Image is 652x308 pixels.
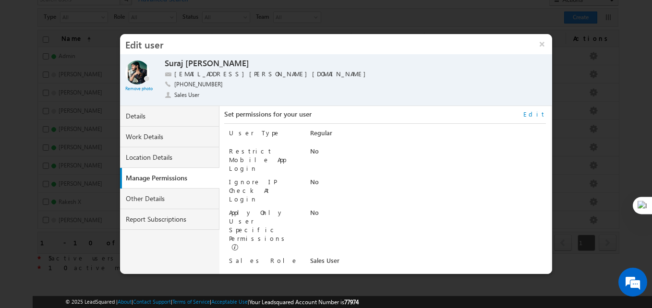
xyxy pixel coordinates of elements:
h3: Edit user [120,34,532,54]
img: d_60004797649_company_0_60004797649 [16,50,40,63]
div: Minimize live chat window [157,5,181,28]
a: Manage Permissions [122,168,222,189]
div: No [310,178,545,191]
span: Your Leadsquared Account Number is [249,298,359,306]
a: Edit [523,110,546,118]
div: No [310,147,545,160]
div: Regular [310,129,545,142]
div: Chat with us now [50,50,161,63]
label: [EMAIL_ADDRESS][PERSON_NAME][DOMAIN_NAME] [174,70,371,79]
a: Report Subscriptions [120,209,220,230]
a: About [118,298,132,305]
div: Set permissions for your user [224,110,545,124]
label: Apply Only User Specific Permissions [229,208,288,242]
a: Location Details [120,147,220,168]
a: Details [120,106,220,127]
label: Sales Role [229,256,298,264]
label: User Type [229,129,280,137]
label: Ignore IP Check At Login [229,178,276,203]
a: Acceptable Use [211,298,248,305]
button: × [532,34,552,54]
div: Sales User [310,256,545,270]
a: Terms of Service [172,298,210,305]
span: Sales User [174,91,200,99]
textarea: Type your message and hit 'Enter' [12,89,175,231]
div: No [310,208,545,222]
label: Suraj [165,58,183,69]
a: Work Details [120,127,220,147]
span: © 2025 LeadSquared | | | | | [65,297,359,307]
span: 77974 [344,298,359,306]
a: Other Details [120,189,220,209]
div: Remove photo [125,84,153,93]
label: [PERSON_NAME] [185,58,249,69]
span: [PHONE_NUMBER] [174,80,223,90]
a: Contact Support [133,298,171,305]
em: Start Chat [131,239,174,252]
label: Restrict Mobile App Login [229,147,286,172]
